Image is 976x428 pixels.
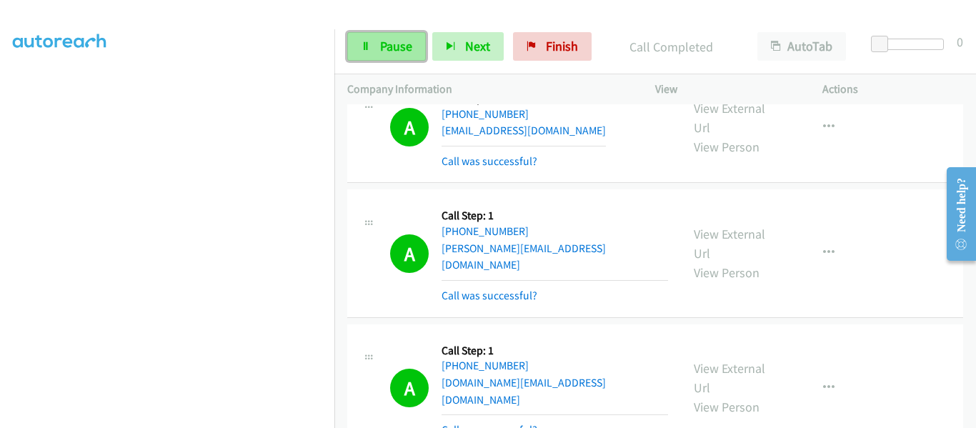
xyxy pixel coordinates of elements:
[694,139,760,155] a: View Person
[390,234,429,273] h1: A
[390,369,429,407] h1: A
[442,289,537,302] a: Call was successful?
[694,399,760,415] a: View Person
[380,38,412,54] span: Pause
[390,108,429,146] h1: A
[822,81,964,98] p: Actions
[694,226,765,262] a: View External Url
[442,376,606,407] a: [DOMAIN_NAME][EMAIL_ADDRESS][DOMAIN_NAME]
[655,81,797,98] p: View
[694,264,760,281] a: View Person
[442,224,529,238] a: [PHONE_NUMBER]
[442,209,668,223] h5: Call Step: 1
[347,81,629,98] p: Company Information
[442,344,668,358] h5: Call Step: 1
[694,100,765,136] a: View External Url
[757,32,846,61] button: AutoTab
[442,107,529,121] a: [PHONE_NUMBER]
[442,359,529,372] a: [PHONE_NUMBER]
[442,154,537,168] a: Call was successful?
[957,32,963,51] div: 0
[694,360,765,396] a: View External Url
[611,37,732,56] p: Call Completed
[465,38,490,54] span: Next
[935,157,976,271] iframe: Resource Center
[347,32,426,61] a: Pause
[546,38,578,54] span: Finish
[442,242,606,272] a: [PERSON_NAME][EMAIL_ADDRESS][DOMAIN_NAME]
[432,32,504,61] button: Next
[442,124,606,137] a: [EMAIL_ADDRESS][DOMAIN_NAME]
[513,32,592,61] a: Finish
